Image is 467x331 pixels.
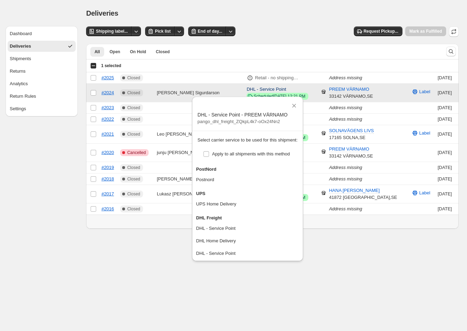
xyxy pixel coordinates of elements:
button: SOLNAVÄGENS LIVS [325,125,378,136]
button: Other actions [131,26,141,36]
h3: DHL Freight [196,215,299,221]
button: Label [407,187,434,199]
a: #2019 [101,165,114,170]
h3: UPS [196,190,299,197]
div: 33142 VÄRNAMO , SE [329,86,373,100]
div: Deliveries [10,43,31,50]
span: HANA [PERSON_NAME] [329,188,380,194]
span: Pick list [155,29,170,34]
button: DHL Home Delivery [194,235,301,247]
a: #2021 [101,131,114,137]
i: Address missing [329,75,362,80]
span: Closed [127,90,140,96]
i: Address missing [329,206,362,211]
span: Closed [127,191,140,197]
a: #2022 [101,116,114,122]
time: Wednesday, September 24, 2025 at 12:19:58 PM [438,116,452,122]
button: DHL - Service Point [194,223,301,234]
span: Closed [156,49,170,55]
span: Closed [127,206,140,212]
time: Thursday, September 25, 2025 at 10:32:12 AM [438,75,452,80]
button: PREEM VÄRNAMO [325,144,374,155]
a: #2023 [101,105,114,110]
a: #2017 [101,191,114,196]
div: Analytics [10,80,28,87]
button: Shipping label... [86,26,132,36]
button: End of day... [188,26,226,36]
span: Open [110,49,120,55]
div: Returns [10,68,26,75]
button: Close [290,102,298,110]
time: Sunday, September 21, 2025 at 6:08:20 AM [438,191,452,196]
i: Address missing [329,116,362,122]
div: Settings [10,105,26,112]
a: #2025 [101,75,114,80]
td: Lukasz [PERSON_NAME] [155,185,245,203]
button: Other actions [226,26,235,36]
button: Retail - no shipping required [251,72,302,83]
span: Label [419,189,430,196]
td: [PERSON_NAME] Sigurdarson [155,84,245,102]
time: Monday, September 22, 2025 at 6:41:55 PM [438,131,452,137]
p: Select carrier service to be used for this shipment: [198,137,298,144]
div: 33142 VÄRNAMO , SE [329,146,373,160]
nav: Pagination [86,215,459,229]
time: Saturday, September 20, 2025 at 5:45:03 PM [438,206,452,211]
button: DHL - Service Point [242,84,290,95]
a: #2020 [101,150,114,155]
span: Shipping label... [96,29,128,34]
button: Return Rules [8,91,76,102]
button: Label [407,86,434,97]
p: pango_dhl_freight_ZQkpL4k7-oOx24Nn2 [198,118,298,125]
div: 41872 [GEOGRAPHIC_DATA] , SE [329,187,397,201]
span: Closed [127,165,140,170]
div: DHL - Service Point [196,225,236,232]
span: Cancelled [127,150,145,155]
a: #2016 [101,206,114,211]
time: Sunday, September 21, 2025 at 4:02:13 PM [438,165,452,170]
span: Closed [127,105,140,111]
span: Closed [127,116,140,122]
div: Postnord [196,176,214,183]
button: Returns [8,66,76,77]
button: Other actions [174,26,184,36]
time: Monday, September 22, 2025 at 6:33:38 PM [438,150,452,155]
a: #2018 [101,176,114,181]
span: Label [419,88,430,95]
a: #2024 [101,90,114,95]
button: UPS Home Delivery [194,199,301,210]
span: 1 selected [101,63,121,68]
p: DHL - Service Point - PREEM VÄRNAMO [198,111,298,118]
span: DHL - Service Point [247,87,286,92]
i: Address missing [329,165,362,170]
span: Closed [127,176,140,182]
span: PREEM VÄRNAMO [329,146,369,152]
button: Dashboard [8,28,76,39]
i: Address missing [329,176,362,181]
span: End of day... [198,29,222,34]
span: Apply to all shipments with this method [212,151,290,156]
span: Label [419,130,430,137]
span: Closed [127,75,140,81]
time: Wednesday, September 24, 2025 at 6:25:50 PM [438,90,452,95]
button: HANA [PERSON_NAME] [325,185,384,196]
time: Sunday, September 21, 2025 at 12:01:37 PM [438,176,452,181]
div: DHL Home Delivery [196,237,236,244]
time: Wednesday, September 24, 2025 at 12:28:26 PM [438,105,452,110]
div: UPS Home Delivery [196,201,236,208]
p: Retail - no shipping required [255,74,298,81]
span: Closed [127,131,140,137]
div: DHL - Service Point [196,250,236,257]
button: Analytics [8,78,76,89]
button: DHL - Service Point [194,248,301,259]
button: Postnord [194,174,301,185]
td: Leo [PERSON_NAME] [155,125,245,144]
td: junju [PERSON_NAME] [155,144,245,162]
button: Label [407,128,434,139]
span: Request Pickup... [364,29,398,34]
i: Address missing [329,105,362,110]
button: Pick list [145,26,175,36]
div: 17165 SOLNA , SE [329,127,374,141]
button: Request Pickup... [354,26,402,36]
h3: PostNord [196,166,299,173]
